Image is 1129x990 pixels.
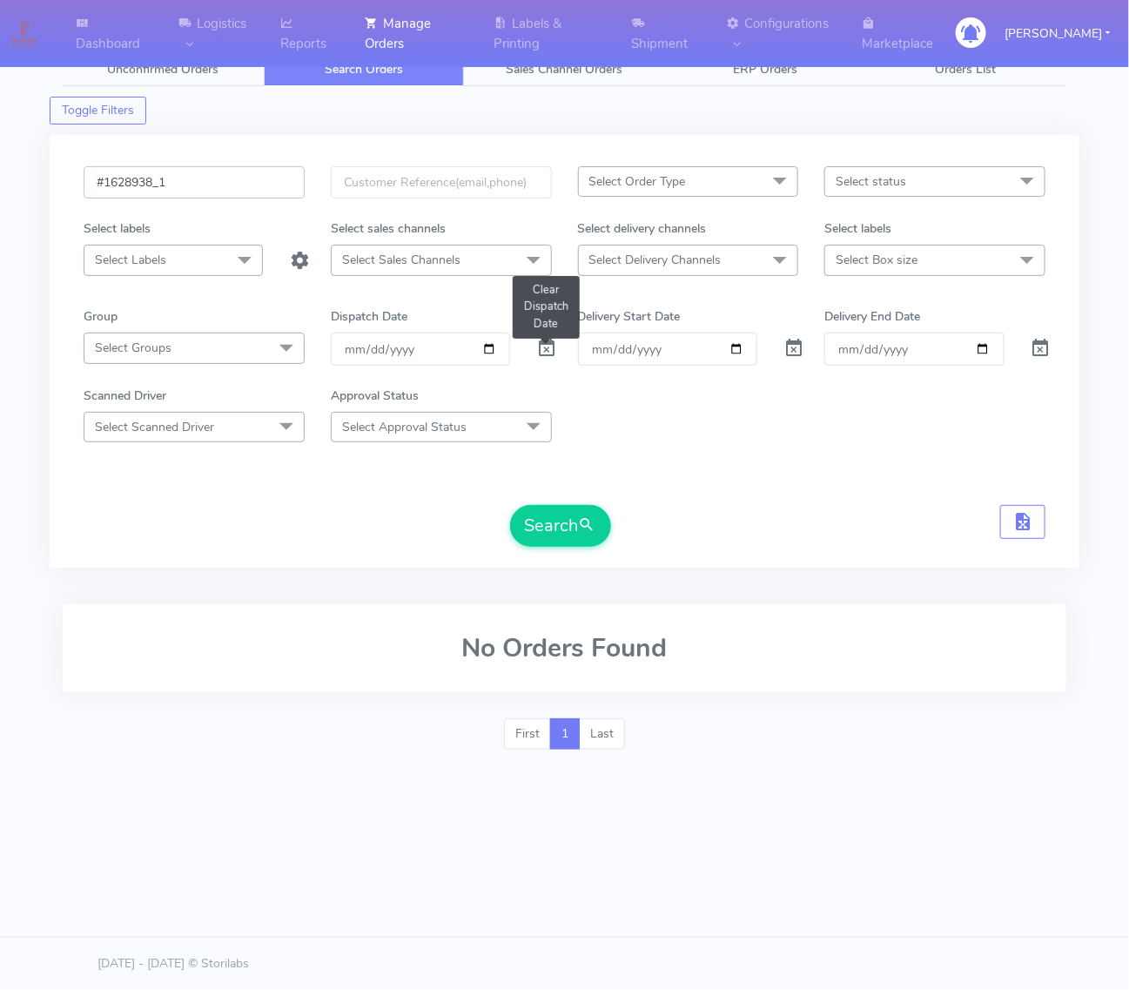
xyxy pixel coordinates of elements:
span: Search Orders [325,61,403,77]
label: Delivery End Date [824,307,920,326]
label: Approval Status [331,387,419,405]
span: Select Groups [95,340,171,356]
ul: Tabs [63,52,1066,86]
label: Select labels [824,219,891,238]
label: Dispatch Date [331,307,407,326]
button: Toggle Filters [50,97,146,125]
span: Select status [836,173,906,190]
span: Select Labels [95,252,166,268]
span: Orders List [936,61,997,77]
span: Unconfirmed Orders [107,61,218,77]
label: Delivery Start Date [578,307,681,326]
label: Scanned Driver [84,387,166,405]
span: Select Order Type [589,173,686,190]
input: Customer Reference(email,phone) [331,166,552,199]
label: Select labels [84,219,151,238]
span: Select Box size [836,252,917,268]
span: ERP Orders [733,61,797,77]
span: Select Sales Channels [342,252,460,268]
input: Order Id [84,166,305,199]
span: Select Scanned Driver [95,419,214,435]
label: Select sales channels [331,219,446,238]
label: Group [84,307,118,326]
button: Search [510,505,611,547]
a: 1 [550,718,580,750]
button: [PERSON_NAME] [991,16,1124,51]
span: Sales Channel Orders [506,61,622,77]
h2: No Orders Found [84,634,1045,663]
label: Select delivery channels [578,219,707,238]
span: Select Approval Status [342,419,467,435]
span: Select Delivery Channels [589,252,722,268]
